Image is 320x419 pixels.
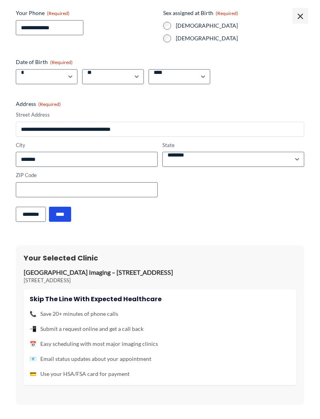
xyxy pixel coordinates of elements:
[216,10,238,16] span: (Required)
[47,10,70,16] span: (Required)
[30,324,36,334] span: 📲
[16,172,158,179] label: ZIP Code
[176,34,304,42] label: [DEMOGRAPHIC_DATA]
[30,324,290,334] li: Submit a request online and get a call back
[16,100,61,108] legend: Address
[16,111,304,119] label: Street Address
[30,309,290,319] li: Save 20+ minutes of phone calls
[30,295,290,303] h4: Skip the line with Expected Healthcare
[30,369,290,379] li: Use your HSA/FSA card for payment
[176,22,304,30] label: [DEMOGRAPHIC_DATA]
[50,59,73,65] span: (Required)
[38,101,61,107] span: (Required)
[24,253,296,262] h3: Your Selected Clinic
[16,9,157,17] label: Your Phone
[162,142,304,149] label: State
[30,354,36,364] span: 📧
[24,268,296,277] p: [GEOGRAPHIC_DATA] Imaging – [STREET_ADDRESS]
[30,354,290,364] li: Email status updates about your appointment
[24,277,296,284] p: [STREET_ADDRESS]
[30,369,36,379] span: 💳
[16,58,73,66] legend: Date of Birth
[30,309,36,319] span: 📞
[292,8,308,24] span: ×
[30,339,36,349] span: 📅
[30,339,290,349] li: Easy scheduling with most major imaging clinics
[16,142,158,149] label: City
[163,9,238,17] legend: Sex assigned at Birth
